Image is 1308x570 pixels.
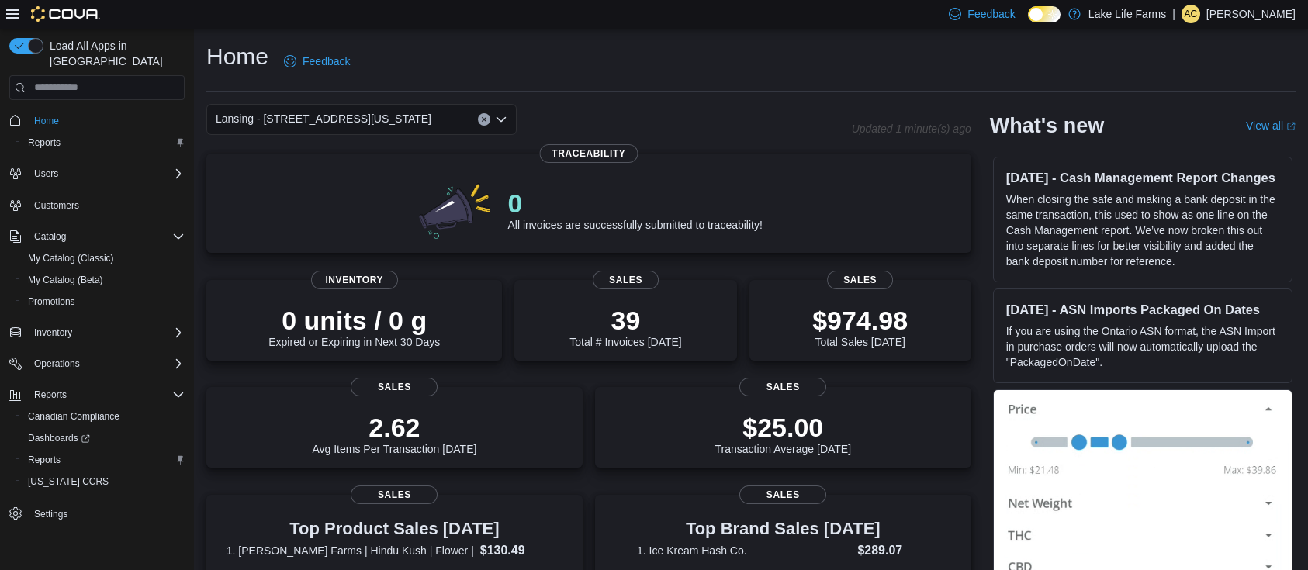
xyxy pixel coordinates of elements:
[303,54,350,69] span: Feedback
[28,274,103,286] span: My Catalog (Beta)
[990,113,1104,138] h2: What's new
[1028,22,1029,23] span: Dark Mode
[16,247,191,269] button: My Catalog (Classic)
[22,429,96,447] a: Dashboards
[28,410,119,423] span: Canadian Compliance
[637,543,851,558] dt: 1. Ice Kream Hash Co.
[569,305,681,348] div: Total # Invoices [DATE]
[28,295,75,308] span: Promotions
[22,429,185,447] span: Dashboards
[22,292,185,311] span: Promotions
[16,269,191,291] button: My Catalog (Beta)
[827,271,894,289] span: Sales
[34,168,58,180] span: Users
[478,113,490,126] button: Clear input
[227,543,474,558] dt: 1. [PERSON_NAME] Farms | Hindu Kush | Flower |
[1088,5,1166,23] p: Lake Life Farms
[31,6,100,22] img: Cova
[43,38,185,69] span: Load All Apps in [GEOGRAPHIC_DATA]
[508,188,763,231] div: All invoices are successfully submitted to traceability!
[508,188,763,219] p: 0
[28,227,72,246] button: Catalog
[28,136,61,149] span: Reports
[415,178,496,240] img: 0
[28,432,90,444] span: Dashboards
[34,358,80,370] span: Operations
[28,323,78,342] button: Inventory
[28,195,185,215] span: Customers
[1006,323,1279,370] p: If you are using the Ontario ASN format, the ASN Import in purchase orders will now automatically...
[3,384,191,406] button: Reports
[22,271,109,289] a: My Catalog (Beta)
[351,378,438,396] span: Sales
[28,503,185,523] span: Settings
[28,385,73,404] button: Reports
[857,541,929,560] dd: $289.07
[16,471,191,492] button: [US_STATE] CCRS
[1006,302,1279,317] h3: [DATE] - ASN Imports Packaged On Dates
[1006,170,1279,185] h3: [DATE] - Cash Management Report Changes
[28,385,185,404] span: Reports
[28,227,185,246] span: Catalog
[569,305,681,336] p: 39
[22,407,185,426] span: Canadian Compliance
[22,472,185,491] span: Washington CCRS
[22,133,67,152] a: Reports
[28,354,185,373] span: Operations
[227,520,562,538] h3: Top Product Sales [DATE]
[1286,122,1296,131] svg: External link
[28,475,109,488] span: [US_STATE] CCRS
[967,6,1015,22] span: Feedback
[1182,5,1200,23] div: andrew campbell
[34,508,67,520] span: Settings
[22,407,126,426] a: Canadian Compliance
[480,541,562,560] dd: $130.49
[812,305,908,336] p: $974.98
[34,389,67,401] span: Reports
[1028,6,1061,22] input: Dark Mode
[28,323,185,342] span: Inventory
[16,291,191,313] button: Promotions
[28,354,86,373] button: Operations
[312,412,476,455] div: Avg Items Per Transaction [DATE]
[1206,5,1296,23] p: [PERSON_NAME]
[593,271,659,289] span: Sales
[1172,5,1175,23] p: |
[3,322,191,344] button: Inventory
[28,252,114,264] span: My Catalog (Classic)
[3,194,191,216] button: Customers
[22,451,67,469] a: Reports
[268,305,440,348] div: Expired or Expiring in Next 30 Days
[311,271,398,289] span: Inventory
[812,305,908,348] div: Total Sales [DATE]
[22,133,185,152] span: Reports
[539,144,638,163] span: Traceability
[312,412,476,443] p: 2.62
[16,132,191,154] button: Reports
[715,412,851,443] p: $25.00
[22,271,185,289] span: My Catalog (Beta)
[28,505,74,523] a: Settings
[28,454,61,466] span: Reports
[34,199,79,212] span: Customers
[22,451,185,469] span: Reports
[216,109,431,128] span: Lansing - [STREET_ADDRESS][US_STATE]
[1246,119,1296,132] a: View allExternal link
[739,485,826,504] span: Sales
[268,305,440,336] p: 0 units / 0 g
[16,406,191,427] button: Canadian Compliance
[3,353,191,375] button: Operations
[1006,192,1279,269] p: When closing the safe and making a bank deposit in the same transaction, this used to show as one...
[852,123,971,135] p: Updated 1 minute(s) ago
[28,111,185,130] span: Home
[28,196,85,215] a: Customers
[34,230,66,243] span: Catalog
[278,46,356,77] a: Feedback
[3,226,191,247] button: Catalog
[34,326,72,339] span: Inventory
[16,427,191,449] a: Dashboards
[22,249,120,268] a: My Catalog (Classic)
[206,41,268,72] h1: Home
[28,112,65,130] a: Home
[22,249,185,268] span: My Catalog (Classic)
